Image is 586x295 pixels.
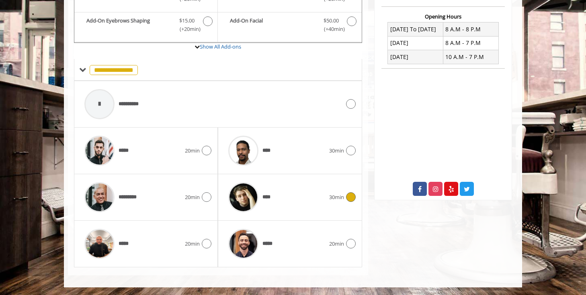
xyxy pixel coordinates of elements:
[324,16,339,25] span: $50.00
[86,16,171,33] b: Add-On Eyebrows Shaping
[200,43,241,50] a: Show All Add-ons
[179,16,195,25] span: $15.00
[388,50,443,64] td: [DATE]
[388,36,443,50] td: [DATE]
[388,22,443,36] td: [DATE] To [DATE]
[443,50,498,64] td: 10 A.M - 7 P.M
[78,16,213,35] label: Add-On Eyebrows Shaping
[185,146,200,155] span: 20min
[185,240,200,248] span: 20min
[329,193,344,201] span: 30min
[329,146,344,155] span: 30min
[443,36,498,50] td: 8 A.M - 7 P.M
[185,193,200,201] span: 20min
[222,16,357,35] label: Add-On Facial
[381,14,505,19] h3: Opening Hours
[443,22,498,36] td: 8 A.M - 8 P.M
[319,25,343,33] span: (+40min )
[230,16,315,33] b: Add-On Facial
[175,25,199,33] span: (+20min )
[329,240,344,248] span: 20min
